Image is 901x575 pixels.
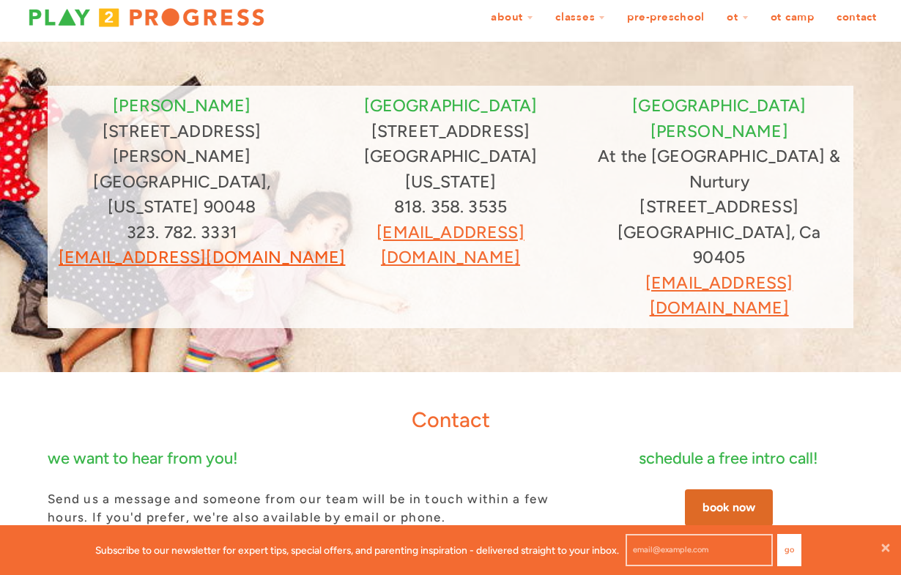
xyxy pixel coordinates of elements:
a: [EMAIL_ADDRESS][DOMAIN_NAME] [377,222,524,268]
a: [EMAIL_ADDRESS][DOMAIN_NAME] [59,247,345,267]
p: schedule a free intro call! [604,445,853,471]
font: [PERSON_NAME] [113,95,251,116]
input: email@example.com [626,534,773,566]
p: [GEOGRAPHIC_DATA], [US_STATE] 90048 [59,169,305,220]
a: Pre-Preschool [618,4,714,31]
a: OT [717,4,758,31]
a: Classes [546,4,615,31]
p: Subscribe to our newsletter for expert tips, special offers, and parenting inspiration - delivere... [95,542,619,558]
p: we want to hear from you! [48,445,575,471]
font: [GEOGRAPHIC_DATA][PERSON_NAME] [632,95,806,141]
p: At the [GEOGRAPHIC_DATA] & Nurtury [596,144,842,194]
p: [GEOGRAPHIC_DATA][US_STATE] [327,144,574,194]
a: [EMAIL_ADDRESS][DOMAIN_NAME] [645,272,793,319]
p: [GEOGRAPHIC_DATA], Ca 90405 [596,220,842,270]
a: Contact [827,4,886,31]
p: [STREET_ADDRESS][PERSON_NAME] [59,119,305,169]
a: About [481,4,543,31]
p: [STREET_ADDRESS] [596,194,842,220]
a: book now [685,489,773,526]
p: 323. 782. 3331 [59,220,305,245]
img: Play2Progress logo [15,3,278,32]
p: [STREET_ADDRESS] [327,119,574,144]
p: Send us a message and someone from our team will be in touch within a few hours. If you'd prefer,... [48,490,575,527]
p: 818. 358. 3535 [327,194,574,220]
span: [GEOGRAPHIC_DATA] [364,95,538,116]
button: Go [777,534,801,566]
a: OT Camp [761,4,824,31]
